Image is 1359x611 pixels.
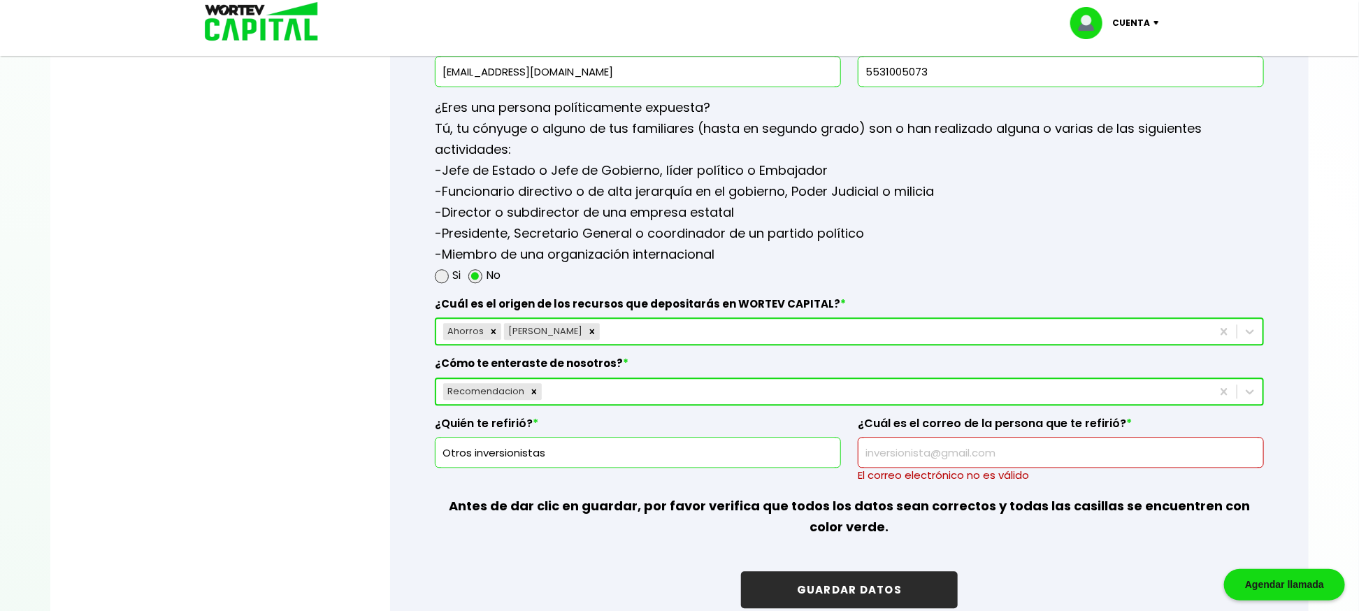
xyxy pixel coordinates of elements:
div: Agendar llamada [1224,569,1345,601]
img: icon-down [1150,21,1169,25]
p: ¿Eres una persona políticamente expuesta? [435,97,1264,118]
label: No [486,265,501,286]
p: El correo electrónico no es válido [858,468,1264,483]
button: GUARDAR DATOS [741,571,958,608]
label: ¿Quién te refirió? [435,417,841,438]
input: 10 dígitos [864,57,1258,86]
div: Recomendacion [443,383,526,400]
p: -Jefe de Estado o Jefe de Gobierno, líder político o Embajador -Funcionario directivo o de alta j... [435,160,1264,265]
p: Tú, tu cónyuge o alguno de tus familiares (hasta en segundo grado) son o han realizado alguna o v... [435,118,1264,160]
label: ¿Cómo te enteraste de nosotros? [435,357,1264,378]
div: Remove Ahorros [486,323,501,340]
div: Ahorros [443,323,486,340]
img: profile-image [1070,7,1112,39]
input: Nombre [441,438,835,467]
p: Cuenta [1112,13,1150,34]
div: [PERSON_NAME] [504,323,584,340]
div: Remove Sueldo [584,323,600,340]
div: Remove Recomendacion [526,383,542,400]
label: Si [452,265,461,286]
label: ¿Cuál es el correo de la persona que te refirió? [858,417,1264,438]
b: Antes de dar clic en guardar, por favor verifica que todos los datos sean correctos y todas las c... [449,497,1250,535]
input: inversionista@gmail.com [864,438,1258,467]
label: ¿Cuál es el origen de los recursos que depositarás en WORTEV CAPITAL? [435,297,1264,318]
